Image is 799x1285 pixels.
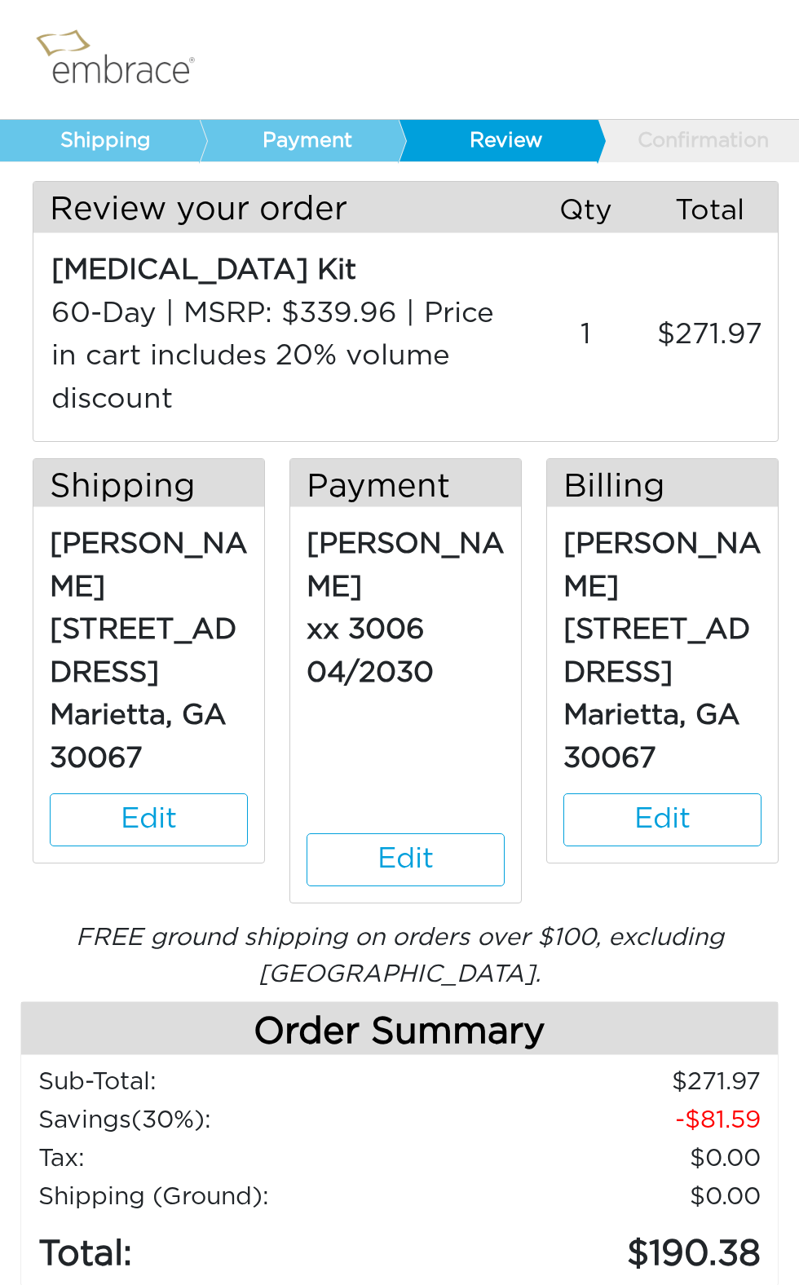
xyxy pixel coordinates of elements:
td: $0.00 [435,1178,761,1217]
td: Total: [38,1217,435,1283]
span: 271.97 [657,314,762,357]
td: 0.00 [435,1140,761,1178]
span: 1 [580,314,591,357]
h4: Order Summary [21,1002,778,1055]
td: Savings : [38,1102,435,1140]
div: FREE ground shipping on orders over $100, excluding [GEOGRAPHIC_DATA]. [20,920,779,993]
td: 190.38 [435,1217,761,1283]
h3: Payment [290,467,521,506]
td: Sub-Total: [38,1063,435,1102]
div: 60-Day | MSRP: $339.96 | Price in cart includes 20% volume discount [51,293,510,422]
a: Review [398,120,598,162]
p: [PERSON_NAME] [STREET_ADDRESS] Marietta, GA 30067 [563,515,761,780]
p: [PERSON_NAME] [STREET_ADDRESS] Marietta, GA 30067 [50,515,248,780]
img: logo.png [29,20,216,99]
span: Qty [559,190,612,233]
a: Edit [50,793,248,846]
a: Payment [199,120,399,162]
td: Tax: [38,1140,435,1178]
span: xx 3006 [307,616,425,644]
h3: Billing [547,467,778,506]
a: Confirmation [597,120,797,162]
a: Edit [307,833,505,886]
span: 04/2030 [307,659,434,687]
td: 81.59 [435,1102,761,1140]
h3: Shipping [33,467,264,506]
span: (30%) [131,1108,205,1133]
div: Total [654,190,778,233]
h3: Review your order [33,190,518,229]
div: [MEDICAL_DATA] Kit [51,249,510,293]
span: [PERSON_NAME] [307,530,505,602]
td: Shipping (Ground): [38,1178,435,1217]
a: Edit [563,793,761,846]
td: 271.97 [435,1063,761,1102]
